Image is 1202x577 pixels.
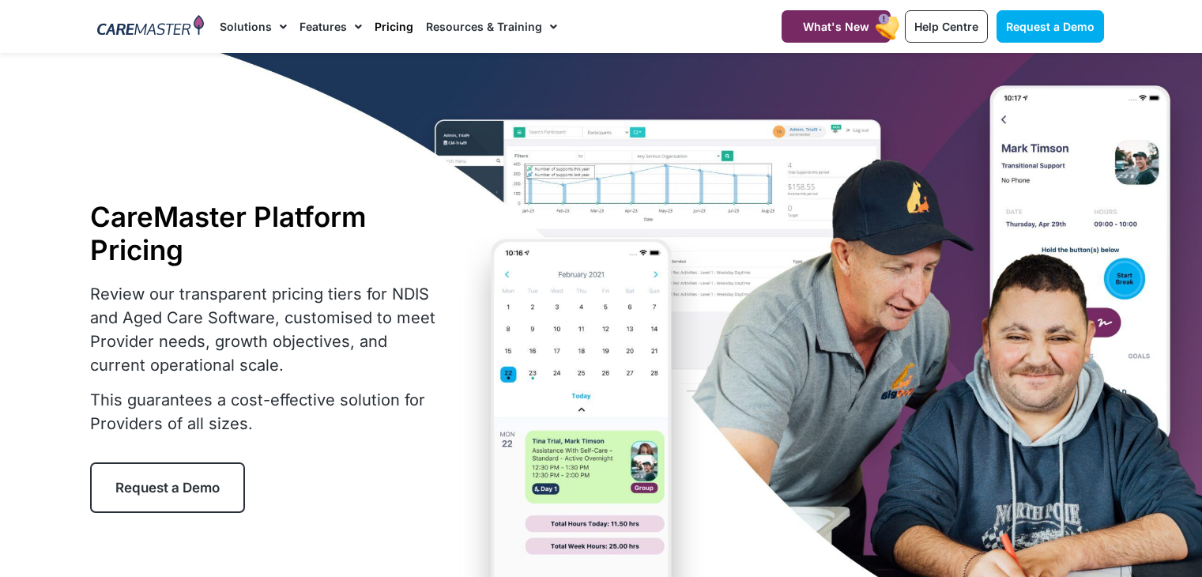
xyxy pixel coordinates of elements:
[115,480,220,496] span: Request a Demo
[1006,20,1095,33] span: Request a Demo
[782,10,891,43] a: What's New
[90,388,446,436] p: This guarantees a cost-effective solution for Providers of all sizes.
[905,10,988,43] a: Help Centre
[803,20,869,33] span: What's New
[90,462,245,513] a: Request a Demo
[97,15,204,39] img: CareMaster Logo
[914,20,978,33] span: Help Centre
[90,282,446,377] p: Review our transparent pricing tiers for NDIS and Aged Care Software, customised to meet Provider...
[90,200,446,266] h1: CareMaster Platform Pricing
[997,10,1104,43] a: Request a Demo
